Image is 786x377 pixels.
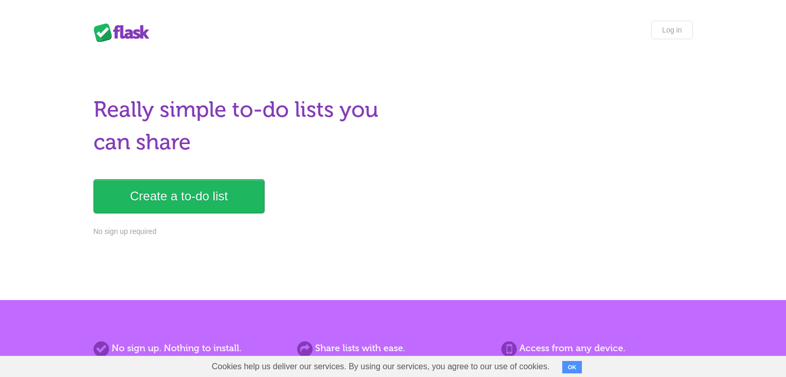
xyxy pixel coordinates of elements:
[94,226,387,237] p: No sign up required
[562,361,582,373] button: OK
[94,341,285,355] h2: No sign up. Nothing to install.
[94,23,156,42] div: Flask Lists
[202,356,560,377] span: Cookies help us deliver our services. By using our services, you agree to our use of cookies.
[297,341,488,355] h2: Share lists with ease.
[651,21,692,39] a: Log in
[501,341,692,355] h2: Access from any device.
[94,179,265,213] a: Create a to-do list
[94,93,387,159] h1: Really simple to-do lists you can share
